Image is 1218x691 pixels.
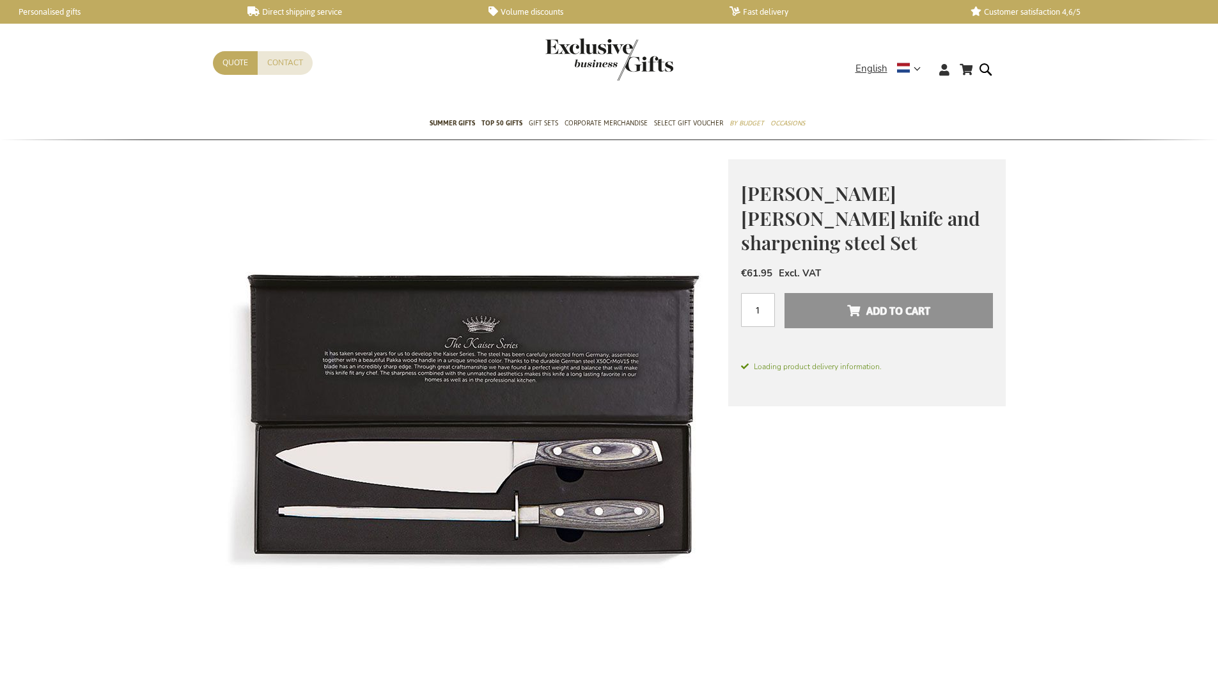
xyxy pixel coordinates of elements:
[215,159,726,671] img: Vinga Of Sweden Kaiser Honing Set
[971,6,1191,17] a: Customer satisfaction 4,6/5
[430,108,475,140] a: Summer Gifts
[770,108,805,140] a: Occasions
[730,6,950,17] a: Fast delivery
[529,108,558,140] a: Gift Sets
[855,61,887,76] span: English
[545,38,673,81] img: Exclusive Business gifts logo
[213,51,258,75] a: Quote
[529,116,558,130] span: Gift Sets
[779,267,821,280] span: Excl. VAT
[430,116,475,130] span: Summer Gifts
[654,108,723,140] a: Select Gift Voucher
[654,116,723,130] span: Select Gift Voucher
[481,116,522,130] span: TOP 50 Gifts
[6,6,227,17] a: Personalised gifts
[488,6,709,17] a: Volume discounts
[481,108,522,140] a: TOP 50 Gifts
[730,116,764,130] span: By Budget
[741,267,772,280] span: €61.95
[741,361,993,372] span: Loading product delivery information.
[741,180,980,255] span: [PERSON_NAME] [PERSON_NAME] knife and sharpening steel Set
[247,6,468,17] a: Direct shipping service
[545,38,609,81] a: store logo
[741,293,775,327] input: Qty
[565,108,648,140] a: Corporate Merchandise
[565,116,648,130] span: Corporate Merchandise
[730,108,764,140] a: By Budget
[258,51,313,75] a: Contact
[770,116,805,130] span: Occasions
